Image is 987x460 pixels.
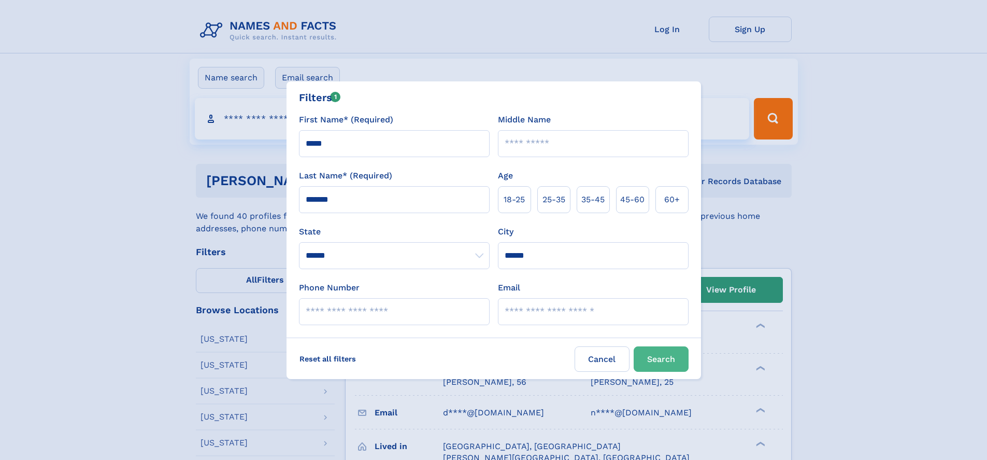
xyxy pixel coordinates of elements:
label: Cancel [575,346,630,372]
label: Middle Name [498,114,551,126]
span: 35‑45 [581,193,605,206]
span: 45‑60 [620,193,645,206]
label: Reset all filters [293,346,363,371]
div: Filters [299,90,341,105]
label: State [299,226,490,238]
span: 60+ [664,193,680,206]
button: Search [634,346,689,372]
span: 18‑25 [504,193,525,206]
label: First Name* (Required) [299,114,393,126]
label: Age [498,170,513,182]
label: Last Name* (Required) [299,170,392,182]
label: Phone Number [299,282,360,294]
span: 25‑35 [542,193,565,206]
label: City [498,226,513,238]
label: Email [498,282,520,294]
